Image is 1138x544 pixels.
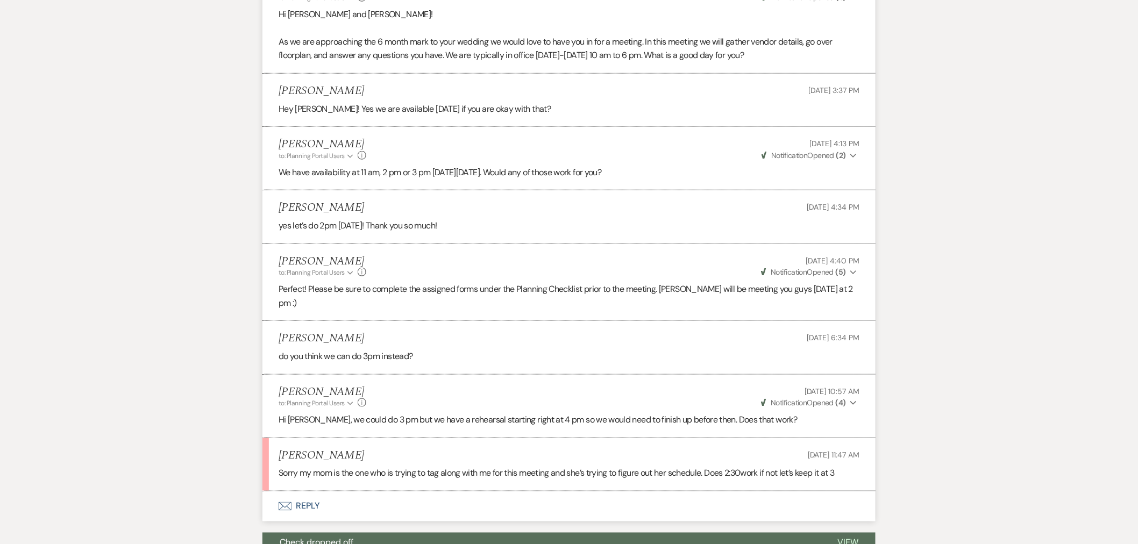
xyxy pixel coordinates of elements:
p: As we are approaching the 6 month mark to your wedding we would love to have you in for a meeting... [279,35,859,62]
h5: [PERSON_NAME] [279,255,366,268]
h5: [PERSON_NAME] [279,449,364,462]
span: [DATE] 4:13 PM [810,139,859,148]
button: NotificationOpened (2) [760,150,859,161]
button: to: Planning Portal Users [279,151,355,161]
p: do you think we can do 3pm instead? [279,349,859,363]
span: to: Planning Portal Users [279,152,345,160]
span: [DATE] 4:40 PM [806,256,859,266]
p: yes let’s do 2pm [DATE]! Thank you so much! [279,219,859,233]
span: Opened [761,398,846,407]
span: [DATE] 10:57 AM [805,386,859,396]
p: Sorry my mom is the one who is trying to tag along with me for this meeting and she’s trying to f... [279,466,859,480]
p: Hi [PERSON_NAME], we could do 3 pm but we have a rehearsal starting right at 4 pm so we would nee... [279,413,859,427]
h5: [PERSON_NAME] [279,201,364,214]
span: Notification [771,267,807,277]
h5: [PERSON_NAME] [279,332,364,345]
p: Perfect! Please be sure to complete the assigned forms under the Planning Checklist prior to the ... [279,282,859,310]
span: Notification [771,398,807,407]
span: Opened [761,267,846,277]
strong: ( 5 ) [836,267,846,277]
span: [DATE] 4:34 PM [807,202,859,212]
button: Reply [262,491,876,521]
span: Opened [762,151,846,160]
span: [DATE] 3:37 PM [809,85,859,95]
span: to: Planning Portal Users [279,268,345,277]
button: to: Planning Portal Users [279,268,355,277]
span: [DATE] 6:34 PM [807,333,859,342]
strong: ( 2 ) [836,151,846,160]
p: Hey [PERSON_NAME]! Yes we are available [DATE] if you are okay with that? [279,102,859,116]
h5: [PERSON_NAME] [279,138,366,151]
button: to: Planning Portal Users [279,398,355,408]
p: We have availability at 11 am, 2 pm or 3 pm [DATE][DATE]. Would any of those work for you? [279,166,859,180]
button: NotificationOpened (4) [759,397,859,409]
p: Hi [PERSON_NAME] and [PERSON_NAME]! [279,8,859,22]
span: [DATE] 11:47 AM [808,450,859,460]
strong: ( 4 ) [836,398,846,407]
span: to: Planning Portal Users [279,399,345,407]
button: NotificationOpened (5) [759,267,859,278]
span: Notification [771,151,807,160]
h5: [PERSON_NAME] [279,84,364,98]
h5: [PERSON_NAME] [279,385,366,399]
